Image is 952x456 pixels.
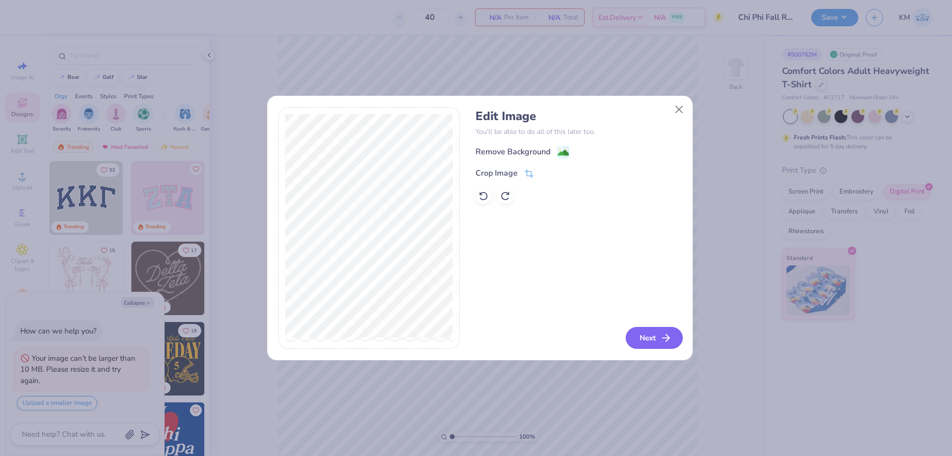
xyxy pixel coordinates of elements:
[476,167,518,179] div: Crop Image
[476,109,681,124] h4: Edit Image
[476,146,550,158] div: Remove Background
[626,327,683,349] button: Next
[476,127,681,137] p: You’ll be able to do all of this later too.
[669,100,688,119] button: Close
